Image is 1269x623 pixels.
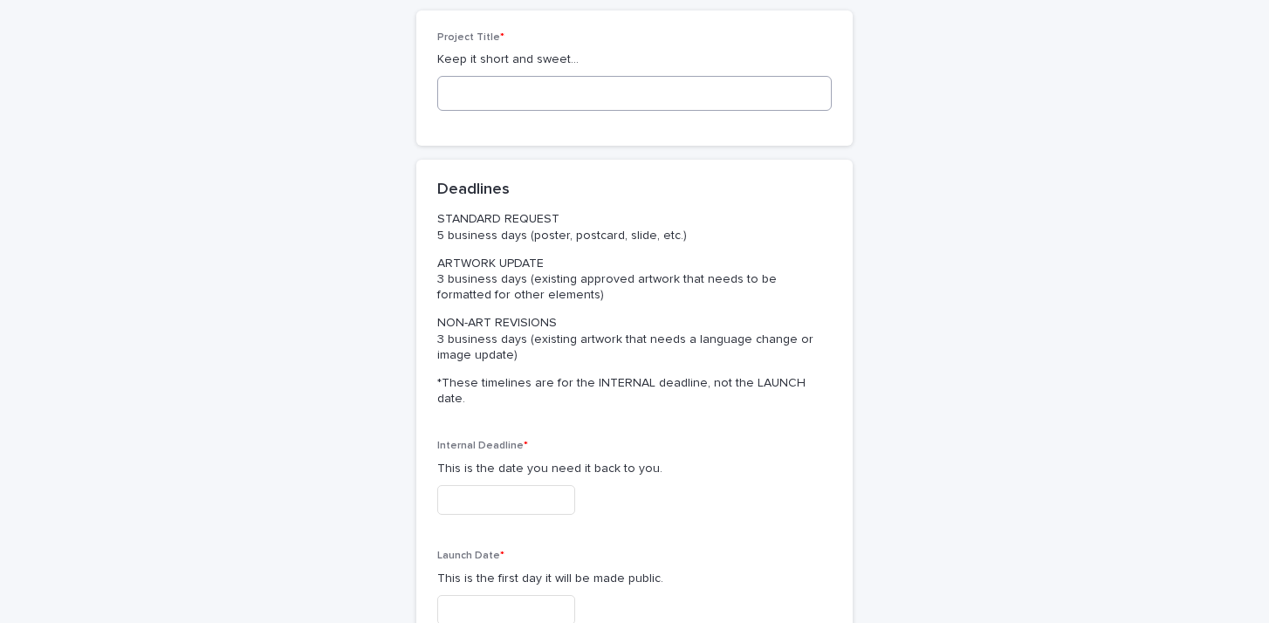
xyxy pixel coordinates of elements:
p: STANDARD REQUEST 5 business days (poster, postcard, slide, etc.) [437,211,825,243]
p: ARTWORK UPDATE 3 business days (existing approved artwork that needs to be formatted for other el... [437,256,825,304]
h2: Deadlines [437,181,510,200]
p: This is the first day it will be made public. [437,570,832,588]
span: Launch Date [437,551,504,561]
span: Project Title [437,32,504,43]
p: NON-ART REVISIONS 3 business days (existing artwork that needs a language change or image update) [437,315,825,363]
p: Keep it short and sweet... [437,51,832,69]
p: This is the date you need it back to you. [437,460,832,478]
p: *These timelines are for the INTERNAL deadline, not the LAUNCH date. [437,375,825,407]
span: Internal Deadline [437,441,528,451]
